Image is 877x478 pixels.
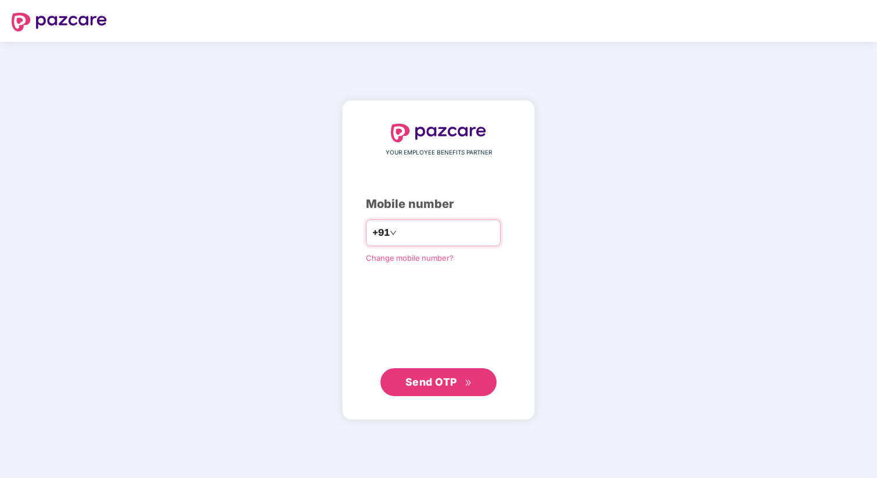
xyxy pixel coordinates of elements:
[405,376,457,388] span: Send OTP
[390,229,397,236] span: down
[366,253,454,263] a: Change mobile number?
[366,195,511,213] div: Mobile number
[465,379,472,387] span: double-right
[386,148,492,157] span: YOUR EMPLOYEE BENEFITS PARTNER
[372,225,390,240] span: +91
[391,124,486,142] img: logo
[380,368,497,396] button: Send OTPdouble-right
[12,13,107,31] img: logo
